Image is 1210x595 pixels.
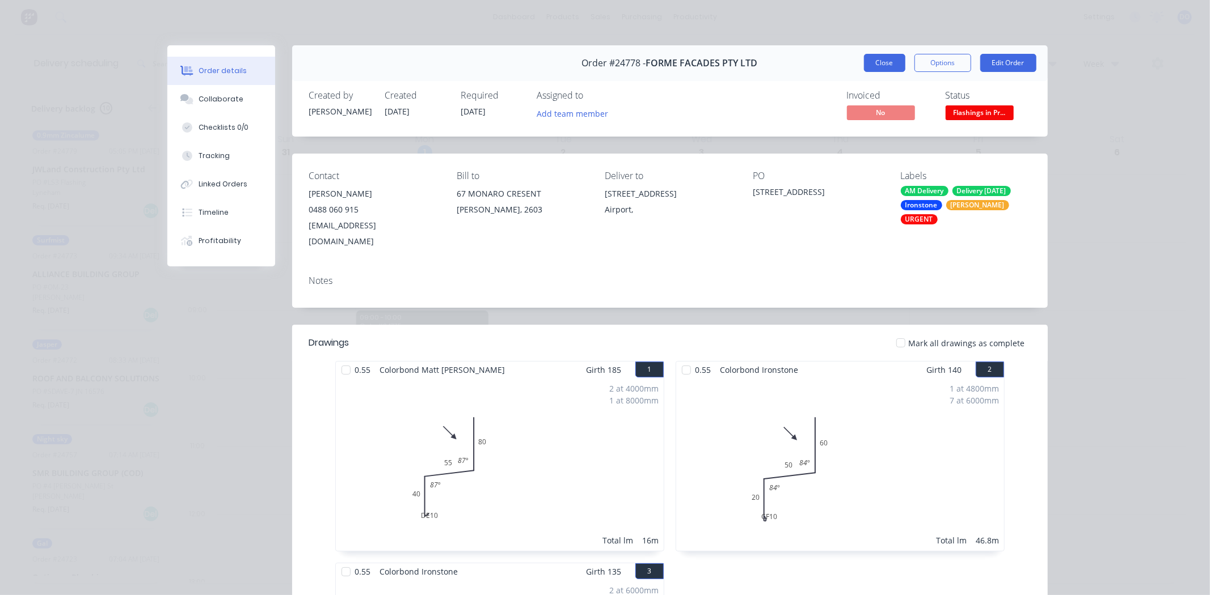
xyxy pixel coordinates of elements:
div: Ironstone [901,200,942,210]
div: 0CF1020506084º84º1 at 4800mm7 at 6000mmTotal lm46.8m [676,378,1004,551]
button: Checklists 0/0 [167,113,275,142]
span: Girth 140 [927,362,962,378]
div: 67 MONARO CRESENT[PERSON_NAME], 2603 [457,186,587,222]
span: No [847,105,915,120]
div: 1 at 8000mm [610,394,659,406]
button: Close [864,54,905,72]
button: Add team member [530,105,614,121]
div: 16m [643,534,659,546]
div: Collaborate [199,94,243,104]
div: Airport, [605,202,735,218]
div: Contact [309,171,439,181]
span: [DATE] [385,106,410,117]
div: [PERSON_NAME], 2603 [457,202,587,218]
div: [PERSON_NAME] [309,186,439,202]
div: [STREET_ADDRESS]Airport, [605,186,735,222]
span: Mark all drawings as complete [909,337,1025,349]
div: Assigned to [537,90,651,101]
span: 0.55 [351,362,376,378]
div: Tracking [199,151,230,161]
div: URGENT [901,214,938,224]
div: Status [946,90,1031,101]
div: PO [753,171,883,181]
div: Created [385,90,448,101]
span: Girth 185 [587,362,622,378]
button: Order details [167,57,275,85]
div: 67 MONARO CRESENT [457,186,587,202]
button: 2 [976,362,1004,377]
div: Total lm [603,534,634,546]
span: Girth 135 [587,563,622,580]
div: Created by [309,90,372,101]
span: 0.55 [691,362,716,378]
div: Total lm [937,534,967,546]
button: Linked Orders [167,170,275,198]
span: Colorbond Ironstone [376,563,463,580]
div: 46.8m [976,534,1000,546]
div: [PERSON_NAME]0488 060 915[EMAIL_ADDRESS][DOMAIN_NAME] [309,186,439,249]
button: Add team member [537,105,614,121]
div: [PERSON_NAME] [309,105,372,117]
div: Deliver to [605,171,735,181]
button: Edit Order [980,54,1036,72]
div: 1 at 4800mm [950,382,1000,394]
span: Colorbond Matt [PERSON_NAME] [376,362,510,378]
div: [PERSON_NAME] [946,200,1009,210]
span: 0.55 [351,563,376,580]
div: Delivery [DATE] [952,186,1011,196]
div: [STREET_ADDRESS] [605,186,735,202]
button: 3 [635,563,664,579]
span: FORME FACADES PTY LTD [646,58,758,69]
div: Invoiced [847,90,932,101]
button: Tracking [167,142,275,170]
div: Order details [199,66,247,76]
button: Flashings in Pr... [946,105,1014,122]
div: Labels [901,171,1031,181]
button: Timeline [167,198,275,227]
div: [STREET_ADDRESS] [753,186,883,202]
div: Drawings [309,336,349,350]
div: 0DE1040558087º87º2 at 4000mm1 at 8000mmTotal lm16m [336,378,664,551]
div: Timeline [199,207,229,218]
div: Profitability [199,236,241,246]
button: Profitability [167,227,275,255]
div: Checklists 0/0 [199,122,248,133]
div: Required [461,90,524,101]
div: 2 at 4000mm [610,382,659,394]
button: 1 [635,362,664,377]
span: [DATE] [461,106,486,117]
button: Collaborate [167,85,275,113]
div: Linked Orders [199,179,247,189]
div: 7 at 6000mm [950,394,1000,406]
span: Order #24778 - [582,58,646,69]
button: Options [914,54,971,72]
div: Notes [309,275,1031,286]
div: AM Delivery [901,186,948,196]
div: 0488 060 915 [309,202,439,218]
div: Bill to [457,171,587,181]
span: Flashings in Pr... [946,105,1014,120]
div: [EMAIL_ADDRESS][DOMAIN_NAME] [309,218,439,249]
span: Colorbond Ironstone [716,362,803,378]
